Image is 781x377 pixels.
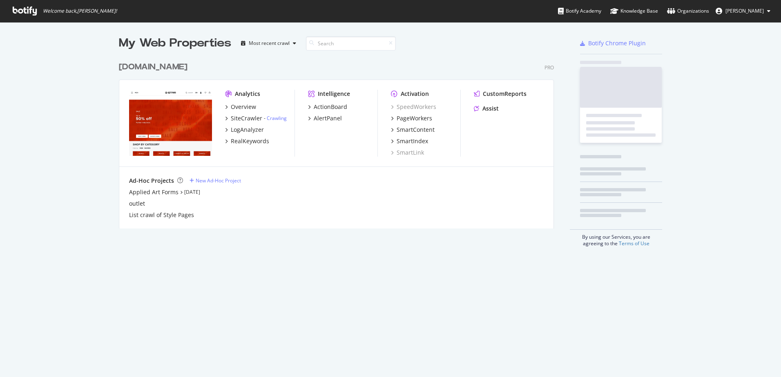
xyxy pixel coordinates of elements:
[401,90,429,98] div: Activation
[225,103,256,111] a: Overview
[225,126,264,134] a: LogAnalyzer
[318,90,350,98] div: Intelligence
[610,7,658,15] div: Knowledge Base
[397,137,428,145] div: SmartIndex
[267,115,287,122] a: Crawling
[231,137,269,145] div: RealKeywords
[119,51,560,228] div: grid
[588,39,646,47] div: Botify Chrome Plugin
[238,37,299,50] button: Most recent crawl
[119,61,187,73] div: [DOMAIN_NAME]
[196,177,241,184] div: New Ad-Hoc Project
[570,229,662,247] div: By using our Services, you are agreeing to the
[225,114,287,122] a: SiteCrawler- Crawling
[235,90,260,98] div: Analytics
[391,137,428,145] a: SmartIndex
[190,177,241,184] a: New Ad-Hoc Project
[129,211,194,219] a: List crawl of Style Pages
[314,114,342,122] div: AlertPanel
[119,35,231,51] div: My Web Properties
[558,7,601,15] div: Botify Academy
[725,7,764,14] span: Alexa Kiradzhibashyan
[129,90,212,156] img: www.g-star.com
[308,114,342,122] a: AlertPanel
[397,114,432,122] div: PageWorkers
[43,8,117,14] span: Welcome back, [PERSON_NAME] !
[249,41,290,46] div: Most recent crawl
[306,36,396,51] input: Search
[391,126,435,134] a: SmartContent
[231,114,262,122] div: SiteCrawler
[482,104,499,113] div: Assist
[129,177,174,185] div: Ad-Hoc Projects
[483,90,527,98] div: CustomReports
[314,103,347,111] div: ActionBoard
[129,188,179,196] a: Applied Art Forms
[709,4,777,18] button: [PERSON_NAME]
[231,126,264,134] div: LogAnalyzer
[391,114,432,122] a: PageWorkers
[544,64,554,71] div: Pro
[231,103,256,111] div: Overview
[474,90,527,98] a: CustomReports
[264,115,287,122] div: -
[129,200,145,208] a: outlet
[391,149,424,157] a: SmartLink
[225,137,269,145] a: RealKeywords
[580,39,646,47] a: Botify Chrome Plugin
[119,61,191,73] a: [DOMAIN_NAME]
[308,103,347,111] a: ActionBoard
[391,103,436,111] a: SpeedWorkers
[667,7,709,15] div: Organizations
[474,104,499,113] a: Assist
[397,126,435,134] div: SmartContent
[619,240,649,247] a: Terms of Use
[184,188,200,195] a: [DATE]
